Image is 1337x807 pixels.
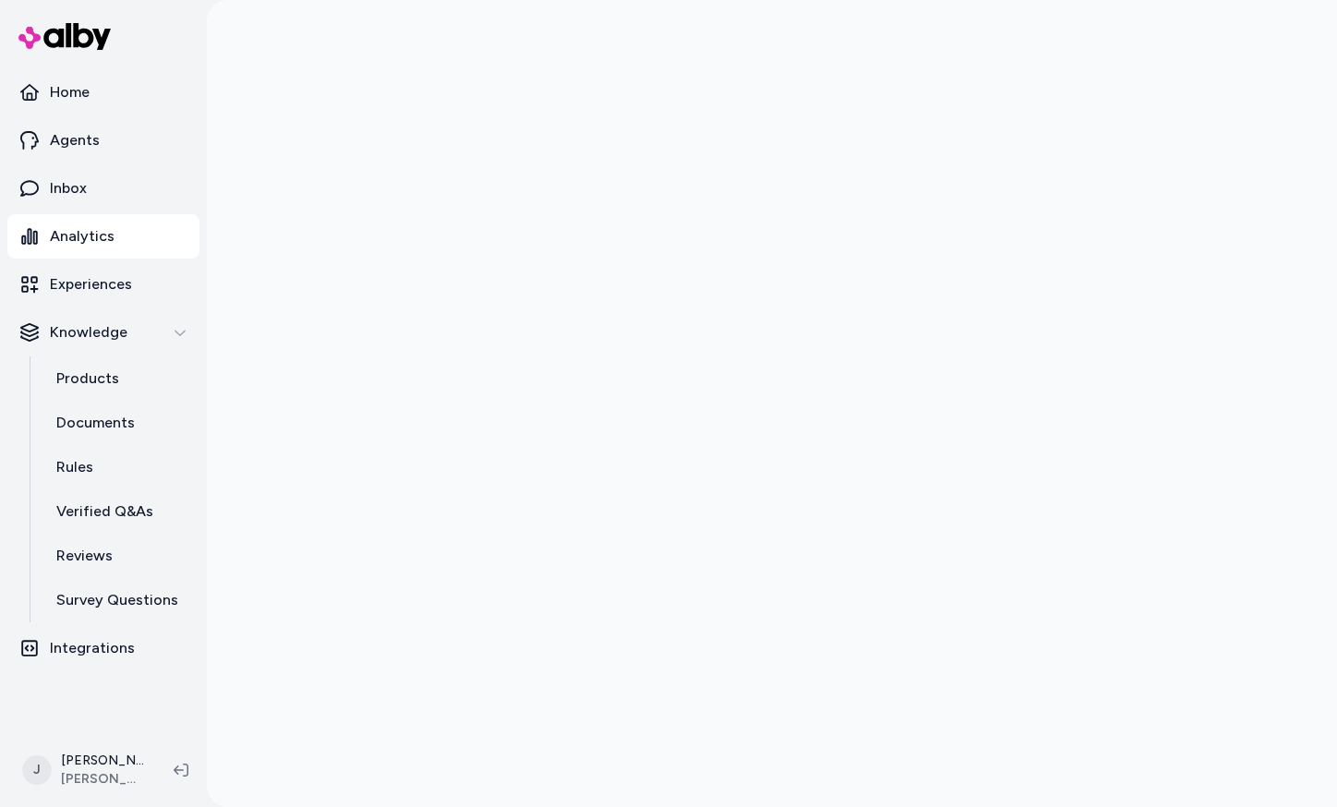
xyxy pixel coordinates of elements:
[56,456,93,478] p: Rules
[7,70,199,114] a: Home
[7,118,199,163] a: Agents
[38,356,199,401] a: Products
[7,310,199,355] button: Knowledge
[61,752,144,770] p: [PERSON_NAME]
[38,534,199,578] a: Reviews
[18,23,111,50] img: alby Logo
[61,770,144,789] span: [PERSON_NAME] Prod
[50,321,127,343] p: Knowledge
[56,367,119,390] p: Products
[56,412,135,434] p: Documents
[56,545,113,567] p: Reviews
[7,262,199,307] a: Experiences
[50,637,135,659] p: Integrations
[50,273,132,295] p: Experiences
[38,401,199,445] a: Documents
[50,129,100,151] p: Agents
[56,589,178,611] p: Survey Questions
[50,177,87,199] p: Inbox
[56,500,153,523] p: Verified Q&As
[38,489,199,534] a: Verified Q&As
[7,166,199,211] a: Inbox
[22,755,52,785] span: J
[7,214,199,259] a: Analytics
[11,741,159,800] button: J[PERSON_NAME][PERSON_NAME] Prod
[38,578,199,622] a: Survey Questions
[7,626,199,670] a: Integrations
[50,81,90,103] p: Home
[38,445,199,489] a: Rules
[50,225,114,247] p: Analytics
